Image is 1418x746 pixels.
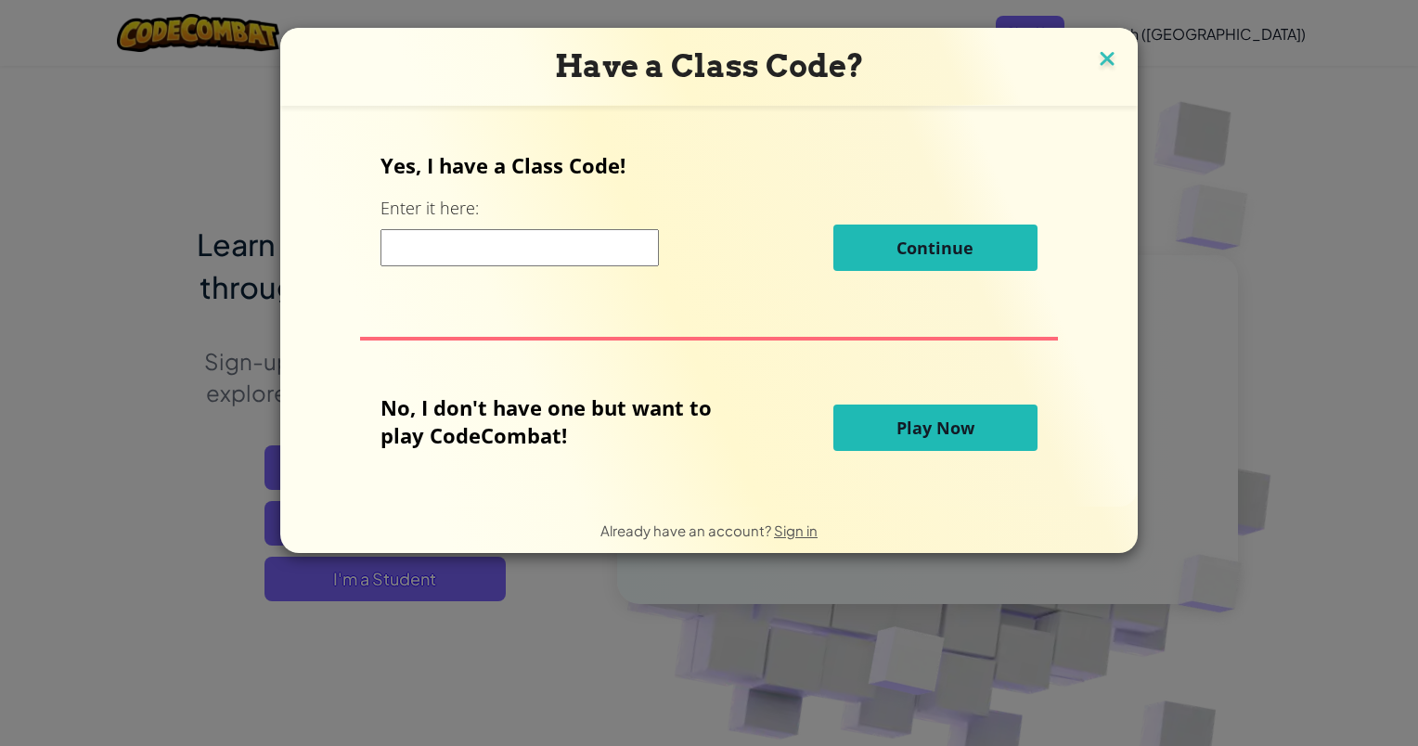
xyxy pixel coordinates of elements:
button: Continue [833,225,1038,271]
p: No, I don't have one but want to play CodeCombat! [380,393,740,449]
img: close icon [1095,46,1119,74]
button: Play Now [833,405,1038,451]
span: Play Now [896,417,974,439]
span: Have a Class Code? [555,47,864,84]
span: Already have an account? [600,521,774,539]
label: Enter it here: [380,197,479,220]
span: Continue [896,237,973,259]
p: Yes, I have a Class Code! [380,151,1037,179]
a: Sign in [774,521,818,539]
